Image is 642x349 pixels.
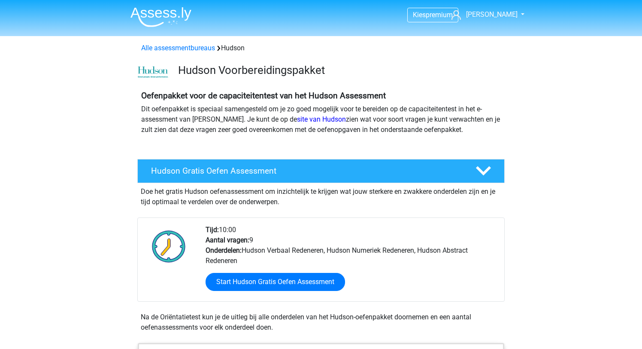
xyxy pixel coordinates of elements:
[206,236,249,244] b: Aantal vragen:
[130,7,191,27] img: Assessly
[141,44,215,52] a: Alle assessmentbureaus
[147,225,191,268] img: Klok
[151,166,462,176] h4: Hudson Gratis Oefen Assessment
[206,226,219,234] b: Tijd:
[137,312,505,333] div: Na de Oriëntatietest kun je de uitleg bij alle onderdelen van het Hudson-oefenpakket doornemen en...
[297,115,346,123] a: site van Hudson
[138,43,504,53] div: Hudson
[413,11,426,19] span: Kies
[408,9,458,21] a: Kiespremium
[206,273,345,291] a: Start Hudson Gratis Oefen Assessment
[199,225,504,301] div: 10:00 9 Hudson Verbaal Redeneren, Hudson Numeriek Redeneren, Hudson Abstract Redeneren
[134,159,508,183] a: Hudson Gratis Oefen Assessment
[466,10,518,18] span: [PERSON_NAME]
[206,246,242,254] b: Onderdelen:
[137,183,505,207] div: Doe het gratis Hudson oefenassessment om inzichtelijk te krijgen wat jouw sterkere en zwakkere on...
[178,64,498,77] h3: Hudson Voorbereidingspakket
[141,104,501,135] p: Dit oefenpakket is speciaal samengesteld om je zo goed mogelijk voor te bereiden op de capaciteit...
[426,11,453,19] span: premium
[138,66,168,78] img: cefd0e47479f4eb8e8c001c0d358d5812e054fa8.png
[448,9,518,20] a: [PERSON_NAME]
[141,91,386,101] b: Oefenpakket voor de capaciteitentest van het Hudson Assessment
